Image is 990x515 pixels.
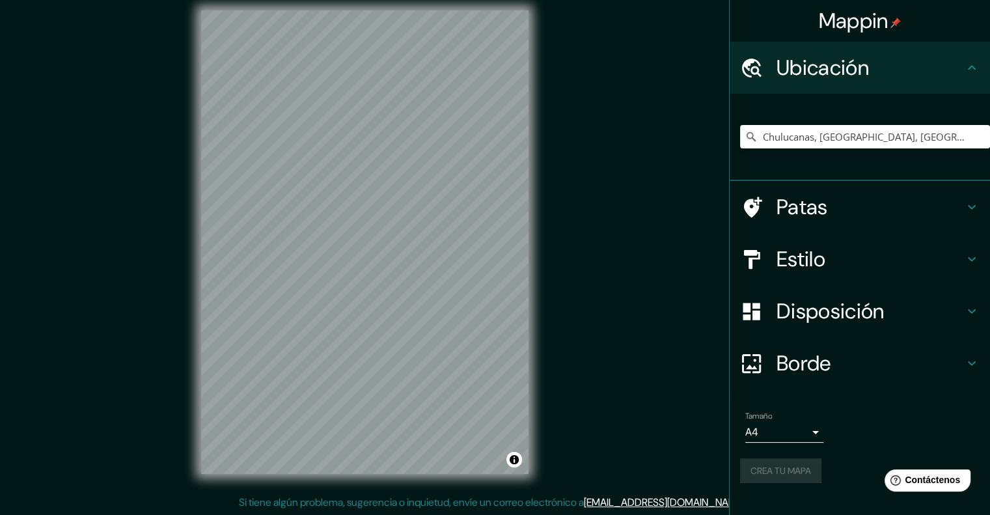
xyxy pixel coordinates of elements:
div: A4 [745,422,823,443]
font: Mappin [819,7,888,35]
input: Elige tu ciudad o zona [740,125,990,148]
img: pin-icon.png [890,18,901,28]
font: Borde [777,350,831,377]
div: Ubicación [730,42,990,94]
font: A4 [745,425,758,439]
font: Estilo [777,245,825,273]
canvas: Mapa [201,10,529,474]
div: Patas [730,181,990,233]
div: Borde [730,337,990,389]
div: Estilo [730,233,990,285]
font: Disposición [777,298,884,325]
iframe: Lanzador de widgets de ayuda [874,464,976,501]
font: Ubicación [777,54,869,81]
font: Patas [777,193,828,221]
button: Activar o desactivar atribución [506,452,522,467]
font: Tamaño [745,411,772,421]
font: Si tiene algún problema, sugerencia o inquietud, envíe un correo electrónico a [239,495,584,509]
div: Disposición [730,285,990,337]
a: [EMAIL_ADDRESS][DOMAIN_NAME] [584,495,745,509]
